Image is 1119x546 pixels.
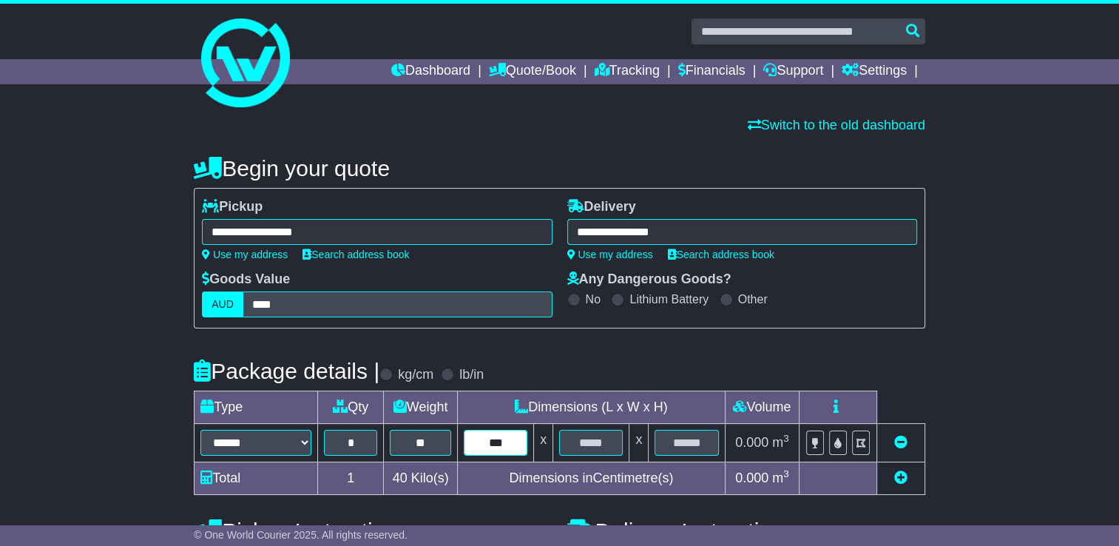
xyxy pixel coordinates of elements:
[302,249,409,260] a: Search address book
[457,462,725,495] td: Dimensions in Centimetre(s)
[678,59,746,84] a: Financials
[202,249,288,260] a: Use my address
[894,435,907,450] a: Remove this item
[459,367,484,383] label: lb/in
[195,462,318,495] td: Total
[748,118,925,132] a: Switch to the old dashboard
[194,156,925,181] h4: Begin your quote
[783,468,789,479] sup: 3
[457,391,725,424] td: Dimensions (L x W x H)
[595,59,660,84] a: Tracking
[772,471,789,485] span: m
[668,249,774,260] a: Search address book
[398,367,433,383] label: kg/cm
[738,292,768,306] label: Other
[194,519,552,543] h4: Pickup Instructions
[567,199,636,215] label: Delivery
[629,424,649,462] td: x
[194,529,408,541] span: © One World Courier 2025. All rights reserved.
[725,391,799,424] td: Volume
[384,391,458,424] td: Weight
[202,272,290,288] label: Goods Value
[735,471,768,485] span: 0.000
[384,462,458,495] td: Kilo(s)
[735,435,768,450] span: 0.000
[567,272,731,288] label: Any Dangerous Goods?
[567,249,653,260] a: Use my address
[842,59,907,84] a: Settings
[586,292,601,306] label: No
[763,59,823,84] a: Support
[318,462,384,495] td: 1
[318,391,384,424] td: Qty
[393,471,408,485] span: 40
[202,199,263,215] label: Pickup
[567,519,925,543] h4: Delivery Instructions
[194,359,379,383] h4: Package details |
[489,59,576,84] a: Quote/Book
[195,391,318,424] td: Type
[894,471,907,485] a: Add new item
[772,435,789,450] span: m
[783,433,789,444] sup: 3
[202,291,243,317] label: AUD
[629,292,709,306] label: Lithium Battery
[534,424,553,462] td: x
[391,59,470,84] a: Dashboard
